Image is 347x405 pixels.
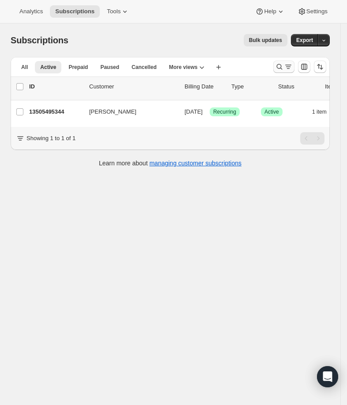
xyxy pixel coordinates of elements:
button: Export [291,34,318,46]
span: Active [40,64,56,71]
div: Type [231,82,271,91]
p: Billing Date [185,82,224,91]
p: Customer [89,82,177,91]
span: All [21,64,28,71]
span: Settings [306,8,328,15]
button: [PERSON_NAME] [84,105,172,119]
span: Active [264,108,279,115]
span: Prepaid [68,64,88,71]
span: Analytics [19,8,43,15]
span: Paused [100,64,119,71]
button: Analytics [14,5,48,18]
p: Showing 1 to 1 of 1 [26,134,75,143]
span: [PERSON_NAME] [89,107,136,116]
button: Tools [102,5,135,18]
span: Help [264,8,276,15]
p: ID [29,82,82,91]
button: 1 item [312,106,336,118]
button: Sort the results [314,61,326,73]
button: Help [250,5,290,18]
span: Subscriptions [11,35,68,45]
p: 13505495344 [29,107,82,116]
span: Subscriptions [55,8,94,15]
div: Open Intercom Messenger [317,366,338,387]
p: Status [278,82,318,91]
span: Recurring [213,108,236,115]
button: Search and filter results [273,61,294,73]
button: Create new view [211,61,226,73]
a: managing customer subscriptions [149,160,241,167]
nav: Pagination [300,132,324,145]
button: Settings [292,5,333,18]
span: [DATE] [185,108,203,115]
span: Tools [107,8,121,15]
button: Subscriptions [50,5,100,18]
button: More views [164,61,210,73]
span: More views [169,64,198,71]
span: 1 item [312,108,327,115]
button: Customize table column order and visibility [298,61,310,73]
p: Learn more about [99,159,241,168]
button: Bulk updates [244,34,287,46]
span: Bulk updates [249,37,282,44]
span: Cancelled [132,64,157,71]
span: Export [296,37,313,44]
